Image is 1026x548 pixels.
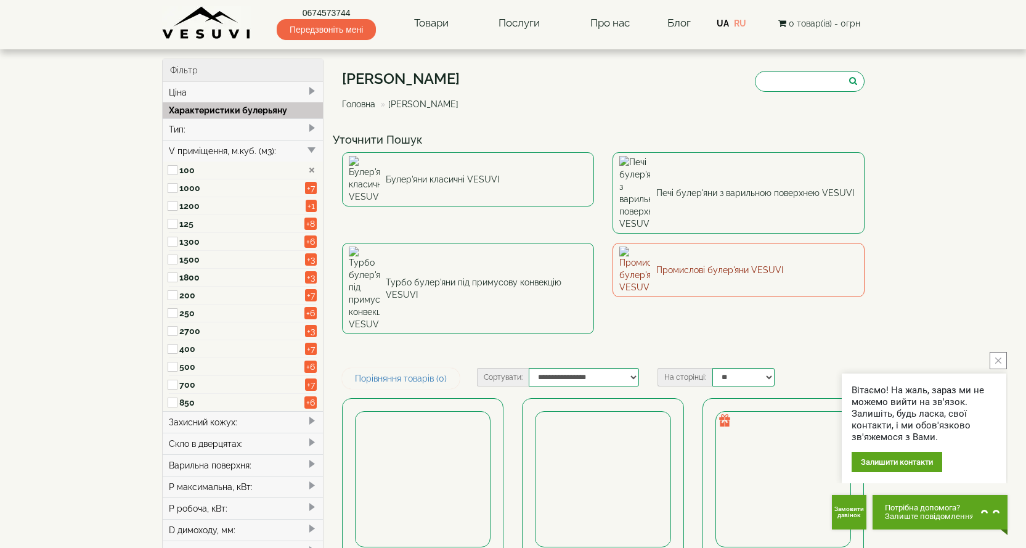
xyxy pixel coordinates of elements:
[378,98,458,110] li: [PERSON_NAME]
[163,59,324,82] div: Фільтр
[342,243,594,334] a: Турбо булер'яни під примусову конвекцію VESUVI Турбо булер'яни під примусову конвекцію VESUVI
[179,307,305,319] label: 250
[163,102,324,118] div: Характеристики булерьяну
[179,218,305,230] label: 125
[356,412,490,546] img: Булер'ян VESUVI classic тип 00
[305,253,317,266] span: +3
[163,118,324,140] div: Тип:
[163,433,324,454] div: Скло в дверцятах:
[306,200,317,212] span: +1
[304,235,317,248] span: +6
[163,140,324,162] div: V приміщення, м.куб. (м3):
[990,352,1007,369] button: close button
[342,71,468,87] h1: [PERSON_NAME]
[162,6,251,40] img: Завод VESUVI
[179,182,305,194] label: 1000
[885,504,974,512] span: Потрібна допомога?
[305,182,317,194] span: +7
[873,495,1008,530] button: Chat button
[304,218,317,230] span: +8
[305,325,317,337] span: +3
[305,378,317,391] span: +7
[477,368,529,386] label: Сортувати:
[305,289,317,301] span: +7
[179,343,305,355] label: 400
[304,361,317,373] span: +6
[535,412,670,546] img: Булер'ян VESUVI classic тип 00 зі склом
[832,495,866,530] button: Get Call button
[852,385,996,443] div: Вітаємо! На жаль, зараз ми не можемо вийти на зв'язок. Залишіть, будь ласка, свої контакти, і ми ...
[305,271,317,284] span: +3
[342,99,375,109] a: Головна
[613,243,865,297] a: Промислові булер'яни VESUVI Промислові булер'яни VESUVI
[304,307,317,319] span: +6
[578,9,642,38] a: Про нас
[834,506,864,518] span: Замовити дзвінок
[349,156,380,203] img: Булер'яни класичні VESUVI
[885,512,974,521] span: Залиште повідомлення
[667,17,691,29] a: Блог
[163,476,324,497] div: P максимальна, кВт:
[304,396,317,409] span: +6
[775,17,864,30] button: 0 товар(ів) - 0грн
[716,412,850,546] img: Булер'ян VESUVI classic тип 00 скло + кожух
[613,152,865,234] a: Печі булер'яни з варильною поверхнею VESUVI Печі булер'яни з варильною поверхнею VESUVI
[163,497,324,519] div: P робоча, кВт:
[349,247,380,330] img: Турбо булер'яни під примусову конвекцію VESUVI
[179,325,305,337] label: 2700
[179,253,305,266] label: 1500
[619,156,650,230] img: Печі булер'яни з варильною поверхнею VESUVI
[179,200,305,212] label: 1200
[179,235,305,248] label: 1300
[717,18,729,28] a: UA
[179,289,305,301] label: 200
[163,411,324,433] div: Захисний кожух:
[179,378,305,391] label: 700
[179,164,305,176] label: 100
[402,9,461,38] a: Товари
[734,18,746,28] a: RU
[277,19,376,40] span: Передзвоніть мені
[333,134,874,146] h4: Уточнити Пошук
[342,152,594,207] a: Булер'яни класичні VESUVI Булер'яни класичні VESUVI
[658,368,712,386] label: На сторінці:
[305,343,317,355] span: +7
[179,396,305,409] label: 850
[163,82,324,103] div: Ціна
[342,368,460,389] a: Порівняння товарів (0)
[619,247,650,293] img: Промислові булер'яни VESUVI
[719,414,731,427] img: gift
[163,454,324,476] div: Варильна поверхня:
[179,271,305,284] label: 1800
[179,361,305,373] label: 500
[852,452,942,472] div: Залишити контакти
[163,519,324,541] div: D димоходу, мм:
[277,7,376,19] a: 0674573744
[486,9,552,38] a: Послуги
[789,18,860,28] span: 0 товар(ів) - 0грн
